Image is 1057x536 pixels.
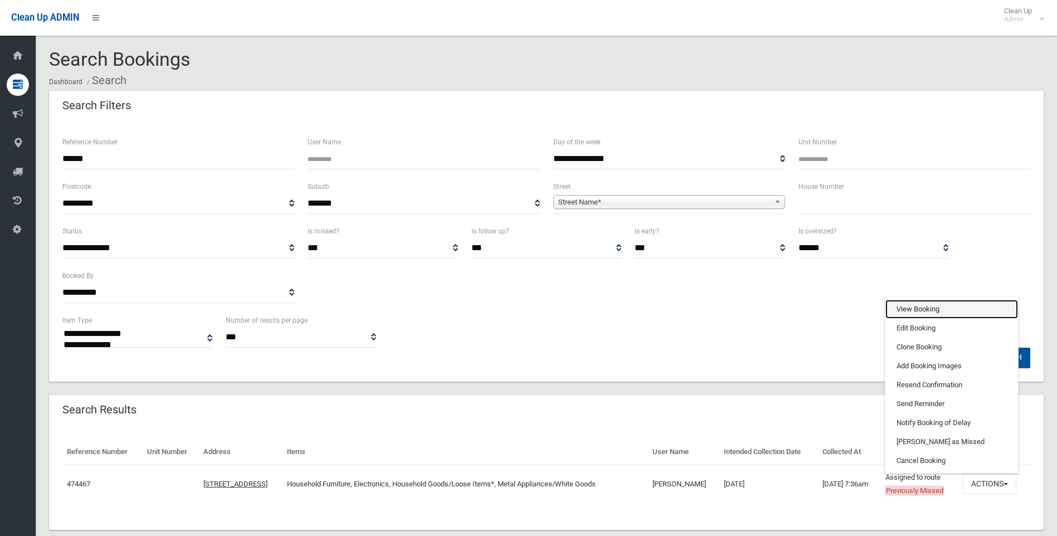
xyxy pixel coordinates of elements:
span: Clean Up ADMIN [11,12,79,23]
label: User Name [308,136,341,148]
label: Postcode [62,181,91,193]
header: Search Filters [49,95,144,116]
a: View Booking [885,300,1018,319]
th: Reference Number [62,440,143,465]
label: Is oversized? [798,225,837,237]
a: Send Reminder [885,394,1018,413]
a: Clone Booking [885,338,1018,357]
a: [STREET_ADDRESS] [203,480,267,488]
label: Status [62,225,82,237]
button: Actions [963,474,1016,494]
th: Items [282,440,647,465]
label: Item Type [62,314,92,327]
label: Is early? [635,225,659,237]
td: [DATE] 7:36am [818,465,881,503]
th: Collected At [818,440,881,465]
label: Unit Number [798,136,837,148]
th: Address [199,440,283,465]
label: Day of the week [553,136,601,148]
header: Search Results [49,399,150,421]
label: Booked By [62,270,94,282]
label: Number of results per page [226,314,308,327]
a: Cancel Booking [885,451,1018,470]
td: [PERSON_NAME] [648,465,720,503]
th: Intended Collection Date [719,440,818,465]
label: Suburb [308,181,329,193]
span: Clean Up [998,7,1043,23]
span: Street Name* [558,196,770,209]
label: Is follow up? [471,225,509,237]
td: [DATE] [719,465,818,503]
a: 474467 [67,480,90,488]
a: Resend Confirmation [885,376,1018,394]
span: Previously Missed [885,486,944,495]
th: User Name [648,440,720,465]
a: Edit Booking [885,319,1018,338]
td: Household Furniture, Electronics, Household Goods/Loose Items*, Metal Appliances/White Goods [282,465,647,503]
th: Unit Number [143,440,199,465]
li: Search [84,70,126,91]
a: Add Booking Images [885,357,1018,376]
span: Search Bookings [49,48,191,70]
th: Status [881,440,958,465]
a: Dashboard [49,78,82,86]
label: Street [553,181,571,193]
a: Notify Booking of Delay [885,413,1018,432]
label: House Number [798,181,844,193]
label: Is missed? [308,225,339,237]
a: [PERSON_NAME] as Missed [885,432,1018,451]
label: Reference Number [62,136,118,148]
small: Admin [1004,15,1032,23]
td: Assigned to route [881,465,958,503]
